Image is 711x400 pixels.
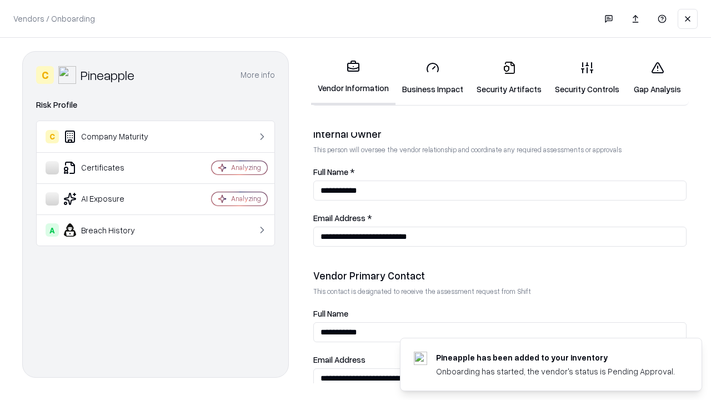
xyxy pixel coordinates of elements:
div: Vendor Primary Contact [313,269,687,282]
div: Analyzing [231,163,261,172]
div: Onboarding has started, the vendor's status is Pending Approval. [436,366,675,377]
div: Risk Profile [36,98,275,112]
div: Internal Owner [313,127,687,141]
div: Pineapple [81,66,134,84]
label: Email Address [313,356,687,364]
label: Full Name * [313,168,687,176]
a: Security Controls [548,52,626,104]
button: More info [241,65,275,85]
div: C [36,66,54,84]
p: This person will oversee the vendor relationship and coordinate any required assessments or appro... [313,145,687,154]
div: Pineapple has been added to your inventory [436,352,675,363]
a: Gap Analysis [626,52,689,104]
a: Security Artifacts [470,52,548,104]
div: Certificates [46,161,178,174]
a: Vendor Information [311,51,395,105]
p: This contact is designated to receive the assessment request from Shift [313,287,687,296]
img: pineappleenergy.com [414,352,427,365]
div: A [46,223,59,237]
div: Breach History [46,223,178,237]
p: Vendors / Onboarding [13,13,95,24]
img: Pineapple [58,66,76,84]
div: AI Exposure [46,192,178,206]
div: Company Maturity [46,130,178,143]
a: Business Impact [395,52,470,104]
div: Analyzing [231,194,261,203]
div: C [46,130,59,143]
label: Full Name [313,309,687,318]
label: Email Address * [313,214,687,222]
